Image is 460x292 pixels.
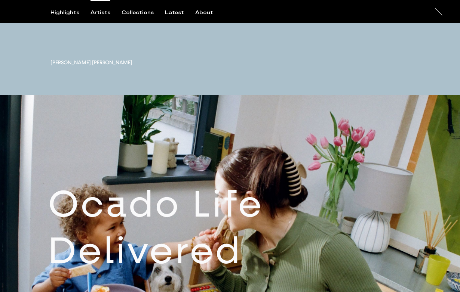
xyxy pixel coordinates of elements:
[122,9,165,16] button: Collections
[50,9,79,16] div: Highlights
[91,9,110,16] div: Artists
[165,9,184,16] div: Latest
[195,9,224,16] button: About
[91,9,122,16] button: Artists
[195,9,213,16] div: About
[122,9,154,16] div: Collections
[50,9,91,16] button: Highlights
[165,9,195,16] button: Latest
